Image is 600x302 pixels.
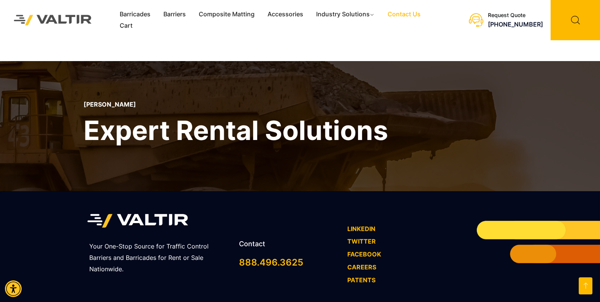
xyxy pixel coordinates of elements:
[89,241,230,275] p: Your One-Stop Source for Traffic Control Barriers and Barricades for Rent or Sale Nationwide.
[239,241,340,247] h2: Contact
[579,277,592,294] a: Open this option
[87,210,188,232] img: Valtir Rentals
[347,250,381,258] a: FACEBOOK - open in a new tab
[239,257,303,268] a: call 888.496.3625
[113,9,157,20] a: Barricades
[84,113,388,148] h2: Expert Rental Solutions
[347,263,376,271] a: CAREERS
[84,101,388,108] p: [PERSON_NAME]
[347,276,375,284] a: PATENTS
[488,12,543,19] div: Request Quote
[5,280,22,297] div: Accessibility Menu
[192,9,261,20] a: Composite Matting
[488,20,543,28] a: call (888) 496-3625
[6,7,100,33] img: Valtir Rentals
[157,9,192,20] a: Barriers
[347,225,375,233] a: LINKEDIN - open in a new tab
[261,9,310,20] a: Accessories
[310,9,382,20] a: Industry Solutions
[381,9,427,20] a: Contact Us
[347,238,376,245] a: TWITTER - open in a new tab
[113,20,139,31] a: Cart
